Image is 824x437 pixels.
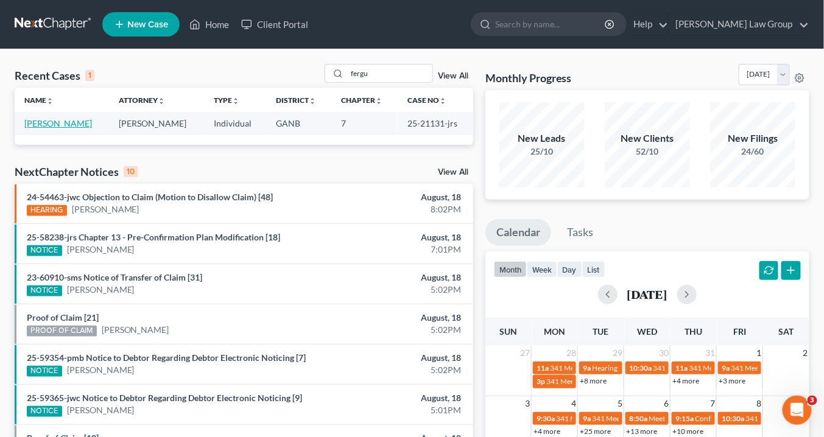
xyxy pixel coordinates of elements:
td: 25-21131-jrs [398,112,473,135]
div: NOTICE [27,245,62,256]
span: 30 [658,346,670,360]
a: Typeunfold_more [214,96,239,105]
div: 8:02PM [325,203,461,215]
a: +4 more [672,376,699,385]
span: 3 [808,396,817,405]
span: 4 [570,396,577,411]
span: 2 [802,346,809,360]
span: 10:30a [722,414,744,423]
div: New Filings [710,131,795,145]
div: 24/60 [710,145,795,158]
span: 5 [616,396,624,411]
a: Nameunfold_more [24,96,54,105]
a: Attorneyunfold_more [119,96,166,105]
button: week [527,261,557,278]
a: Case Nounfold_more [407,96,446,105]
td: 7 [331,112,398,135]
a: 24-54463-jwc Objection to Claim (Motion to Disallow Claim) [48] [27,192,273,202]
div: 5:01PM [325,404,461,416]
a: Client Portal [235,13,314,35]
span: 9a [583,414,591,423]
a: 25-58238-jrs Chapter 13 - Pre-Confirmation Plan Modification [18] [27,232,280,242]
a: 25-59354-pmb Notice to Debtor Regarding Debtor Electronic Noticing [7] [27,352,306,363]
a: [PERSON_NAME] [67,364,135,376]
div: 25/10 [499,145,585,158]
div: New Leads [499,131,585,145]
a: [PERSON_NAME] [102,324,169,336]
span: 9a [722,363,730,372]
span: 6 [663,396,670,411]
span: 29 [611,346,624,360]
div: 52/10 [605,145,690,158]
a: Tasks [557,219,605,246]
div: August, 18 [325,352,461,364]
span: 11a [675,363,688,372]
td: [PERSON_NAME] [110,112,205,135]
div: NOTICE [27,285,62,296]
div: August, 18 [325,271,461,284]
a: [PERSON_NAME] [67,243,135,256]
span: Meeting for [PERSON_NAME] [649,414,744,423]
div: August, 18 [325,392,461,404]
div: 5:02PM [325,324,461,336]
span: Fri [733,326,746,337]
span: 341 Meeting for [PERSON_NAME] & [PERSON_NAME] [546,377,720,386]
a: +3 more [719,376,745,385]
div: 5:02PM [325,284,461,296]
span: 11a [537,363,549,372]
span: 10:30a [629,363,652,372]
a: [PERSON_NAME] [67,404,135,416]
span: 341 Meeting for [PERSON_NAME] [556,414,666,423]
i: unfold_more [309,97,316,105]
a: View All [438,168,468,177]
button: list [582,261,605,278]
div: August, 18 [325,191,461,203]
a: Districtunfold_more [276,96,316,105]
a: [PERSON_NAME] [67,284,135,296]
span: 28 [565,346,577,360]
span: 9a [583,363,591,372]
div: August, 18 [325,312,461,324]
a: Home [183,13,235,35]
a: Chapterunfold_more [341,96,382,105]
div: NextChapter Notices [15,164,138,179]
span: Sun [499,326,517,337]
i: unfold_more [46,97,54,105]
button: month [494,261,527,278]
a: +25 more [580,427,611,436]
a: +10 more [672,427,703,436]
i: unfold_more [158,97,166,105]
span: 341 Meeting for [PERSON_NAME] [550,363,660,372]
input: Search by name... [347,65,432,82]
div: PROOF OF CLAIM [27,326,97,337]
div: NOTICE [27,406,62,417]
a: Calendar [485,219,551,246]
iframe: Intercom live chat [783,396,812,425]
div: HEARING [27,205,67,216]
a: Proof of Claim [21] [27,312,99,323]
td: Individual [204,112,266,135]
a: 23-60910-sms Notice of Transfer of Claim [31] [27,272,202,282]
div: New Clients [605,131,690,145]
a: View All [438,72,468,80]
td: GANB [266,112,331,135]
span: Sat [778,326,794,337]
span: 9:30a [537,414,555,423]
a: 25-59365-jwc Notice to Debtor Regarding Debtor Electronic Noticing [9] [27,393,302,403]
span: 8:50a [629,414,647,423]
a: [PERSON_NAME] [72,203,139,215]
i: unfold_more [375,97,382,105]
span: New Case [127,20,168,29]
div: 7:01PM [325,243,461,256]
span: 3 [524,396,531,411]
span: 8 [755,396,762,411]
span: 1 [755,346,762,360]
i: unfold_more [232,97,239,105]
div: 10 [124,166,138,177]
input: Search by name... [495,13,607,35]
a: [PERSON_NAME] [24,118,92,128]
div: 5:02PM [325,364,461,376]
span: Tue [593,326,609,337]
span: Thu [685,326,702,337]
a: [PERSON_NAME] Law Group [669,13,809,35]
